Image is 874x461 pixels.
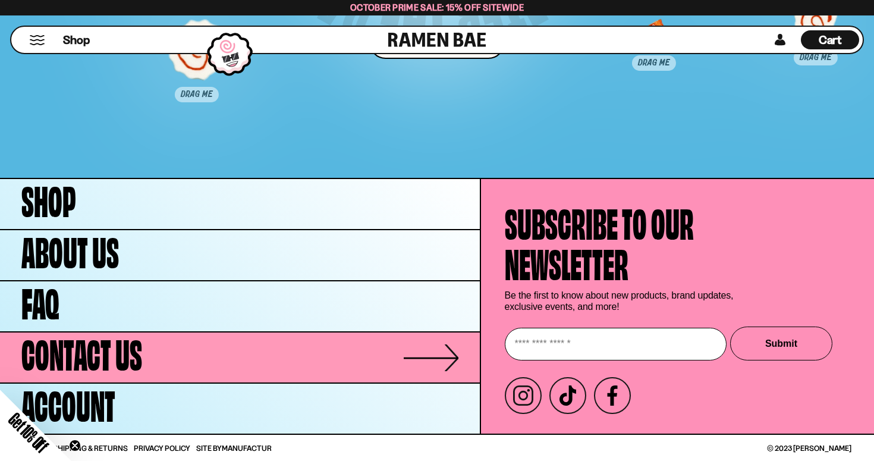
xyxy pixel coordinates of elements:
span: FAQ [21,280,59,321]
a: Privacy Policy [134,444,190,452]
button: Submit [730,327,832,360]
span: Account [21,382,115,423]
button: Close teaser [69,440,81,451]
a: Manufactur [222,443,272,453]
span: Shop [21,178,76,218]
div: Cart [801,27,859,53]
h4: Subscribe to our newsletter [505,200,694,281]
input: Enter your email [505,328,727,360]
span: Contact Us [21,331,142,372]
span: Site By [196,444,272,452]
a: Shop [63,30,90,49]
span: About Us [21,229,119,269]
p: Be the first to know about new products, brand updates, exclusive events, and more! [505,290,743,312]
span: October Prime Sale: 15% off Sitewide [350,2,524,13]
button: Mobile Menu Trigger [29,35,45,45]
span: © 2023 [PERSON_NAME] [767,444,851,452]
span: Cart [819,33,842,47]
a: Shipping & Returns [53,444,128,452]
span: Get 10% Off [5,409,52,456]
span: Shop [63,32,90,48]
